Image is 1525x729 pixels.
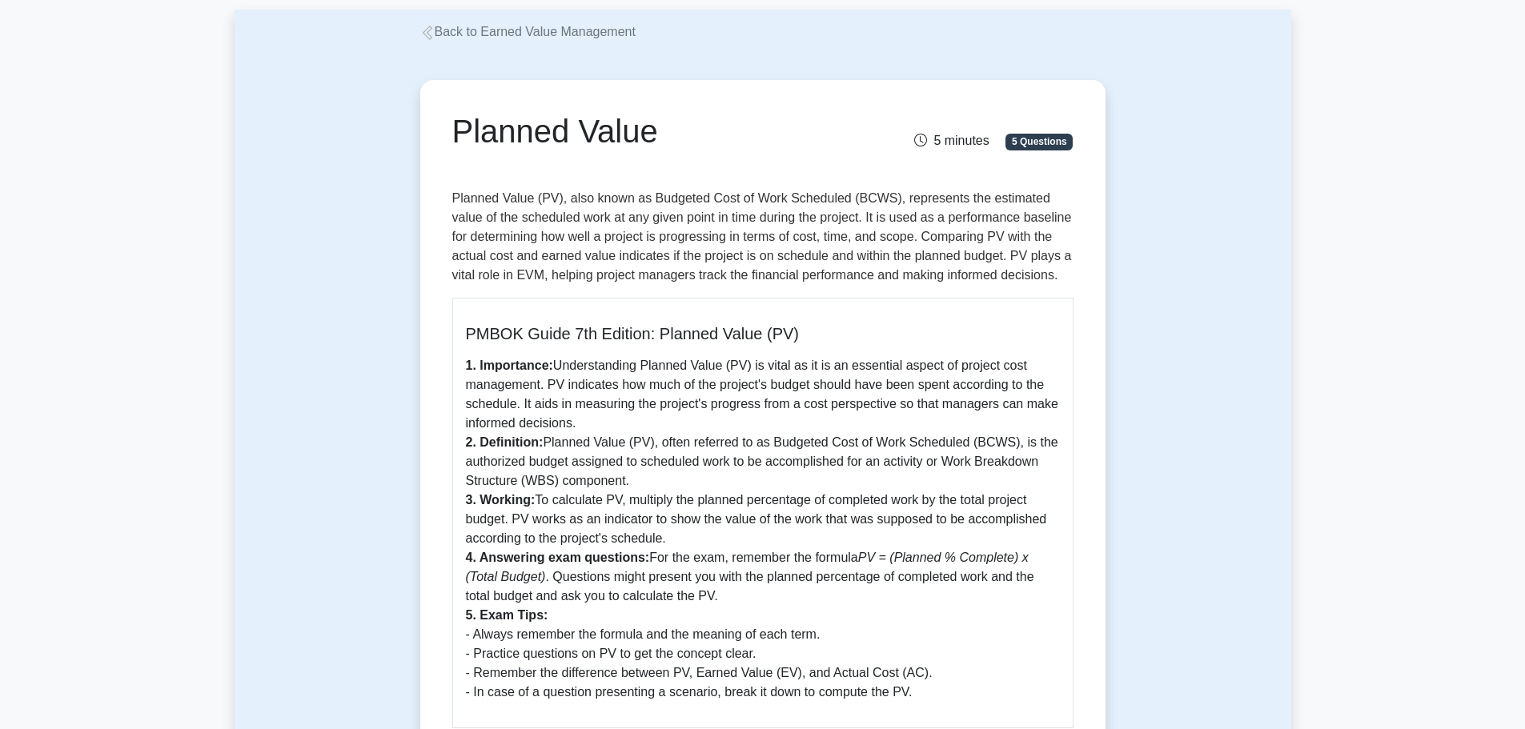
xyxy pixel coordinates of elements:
span: 5 minutes [914,134,989,147]
b: 1. Importance: [466,358,553,372]
a: Back to Earned Value Management [420,25,636,38]
b: 4. Answering exam questions: [466,551,650,564]
i: PV = (Planned % Complete) x (Total Budget) [466,551,1029,583]
span: 5 Questions [1005,134,1073,150]
b: 3. Working: [466,493,536,507]
p: Understanding Planned Value (PV) is vital as it is an essential aspect of project cost management... [466,356,1060,702]
h1: Planned Value [452,112,860,150]
h5: PMBOK Guide 7th Edition: Planned Value (PV) [466,324,1060,343]
p: Planned Value (PV), also known as Budgeted Cost of Work Scheduled (BCWS), represents the estimate... [452,189,1074,285]
b: 2. Definition: [466,435,544,449]
b: 5. Exam Tips: [466,608,548,622]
